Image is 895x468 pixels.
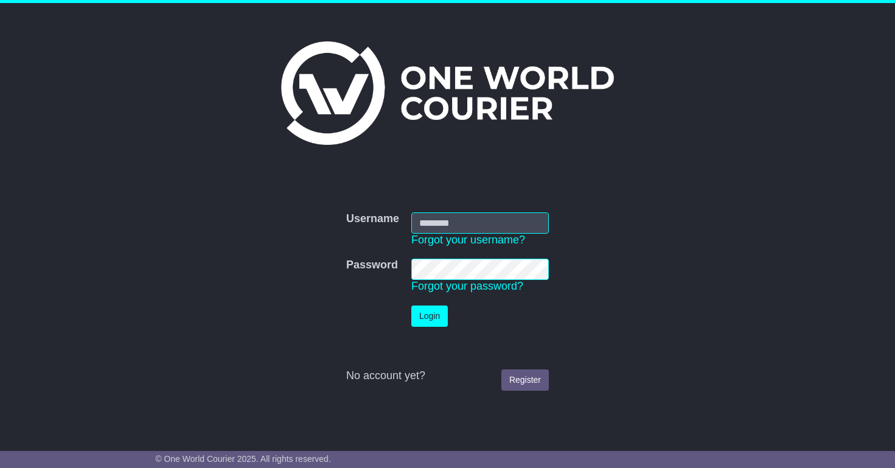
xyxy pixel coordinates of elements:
label: Username [346,212,399,226]
img: One World [281,41,613,145]
div: No account yet? [346,369,549,383]
a: Forgot your password? [411,280,523,292]
label: Password [346,259,398,272]
a: Register [501,369,549,391]
span: © One World Courier 2025. All rights reserved. [155,454,331,464]
a: Forgot your username? [411,234,525,246]
button: Login [411,306,448,327]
